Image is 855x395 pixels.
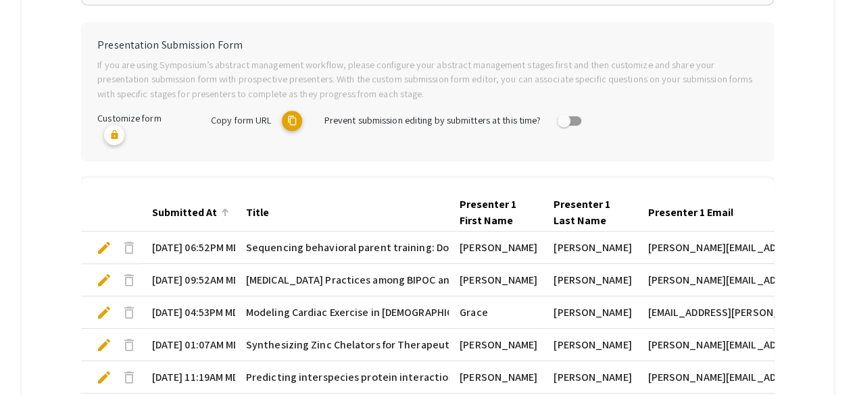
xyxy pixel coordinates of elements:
[141,361,235,394] mat-cell: [DATE] 11:19AM MDT
[449,361,543,394] mat-cell: [PERSON_NAME]
[543,264,637,296] mat-cell: [PERSON_NAME]
[246,205,269,221] div: Title
[637,232,782,264] mat-cell: [PERSON_NAME][EMAIL_ADDRESS][PERSON_NAME][DOMAIN_NAME]
[449,264,543,296] mat-cell: [PERSON_NAME]
[449,329,543,361] mat-cell: [PERSON_NAME]
[152,205,217,221] div: Submitted At
[104,125,124,145] mat-icon: lock
[246,337,535,353] span: Synthesizing Zinc Chelators for Therapeutic Contact Lenses
[96,305,112,321] span: edit
[141,232,235,264] mat-cell: [DATE] 06:52PM MDT
[121,369,137,386] span: delete
[449,296,543,329] mat-cell: Grace
[121,337,137,353] span: delete
[637,361,782,394] mat-cell: [PERSON_NAME][EMAIL_ADDRESS][PERSON_NAME][DOMAIN_NAME]
[121,305,137,321] span: delete
[554,196,614,229] div: Presenter 1 Last Name
[543,296,637,329] mat-cell: [PERSON_NAME]
[96,369,112,386] span: edit
[141,264,235,296] mat-cell: [DATE] 09:52AM MDT
[543,329,637,361] mat-cell: [PERSON_NAME]
[460,196,532,229] div: Presenter 1 First Name
[141,329,235,361] mat-cell: [DATE] 01:07AM MDT
[141,296,235,329] mat-cell: [DATE] 04:53PM MDT
[10,334,57,385] iframe: Chat
[211,113,271,126] span: Copy form URL
[648,205,733,221] div: Presenter 1 Email
[97,38,758,51] h6: Presentation Submission Form
[543,232,637,264] mat-cell: [PERSON_NAME]
[246,240,723,256] span: Sequencing behavioral parent training: Do we need to start with positive parenting to be effective?
[637,329,782,361] mat-cell: [PERSON_NAME][EMAIL_ADDRESS][PERSON_NAME][DOMAIN_NAME]
[96,337,112,353] span: edit
[449,232,543,264] mat-cell: [PERSON_NAME]
[121,240,137,256] span: delete
[121,272,137,288] span: delete
[324,113,541,126] span: Prevent submission editing by submitters at this time?
[648,205,745,221] div: Presenter 1 Email
[96,272,112,288] span: edit
[460,196,520,229] div: Presenter 1 First Name
[246,369,604,386] span: Predicting interspecies protein interaction using structural bioinformatics
[97,57,758,101] p: If you are using Symposium’s abstract management workflow, please configure your abstract managem...
[96,240,112,256] span: edit
[246,205,281,221] div: Title
[246,305,673,321] span: Modeling Cardiac Exercise in [DEMOGRAPHIC_DATA] and [DEMOGRAPHIC_DATA] Fibroblasts.
[152,205,229,221] div: Submitted At
[554,196,626,229] div: Presenter 1 Last Name
[97,111,161,124] span: Customize form
[637,264,782,296] mat-cell: [PERSON_NAME][EMAIL_ADDRESS][PERSON_NAME][DOMAIN_NAME]
[543,361,637,394] mat-cell: [PERSON_NAME]
[637,296,782,329] mat-cell: [EMAIL_ADDRESS][PERSON_NAME][DOMAIN_NAME]
[282,111,302,131] mat-icon: copy URL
